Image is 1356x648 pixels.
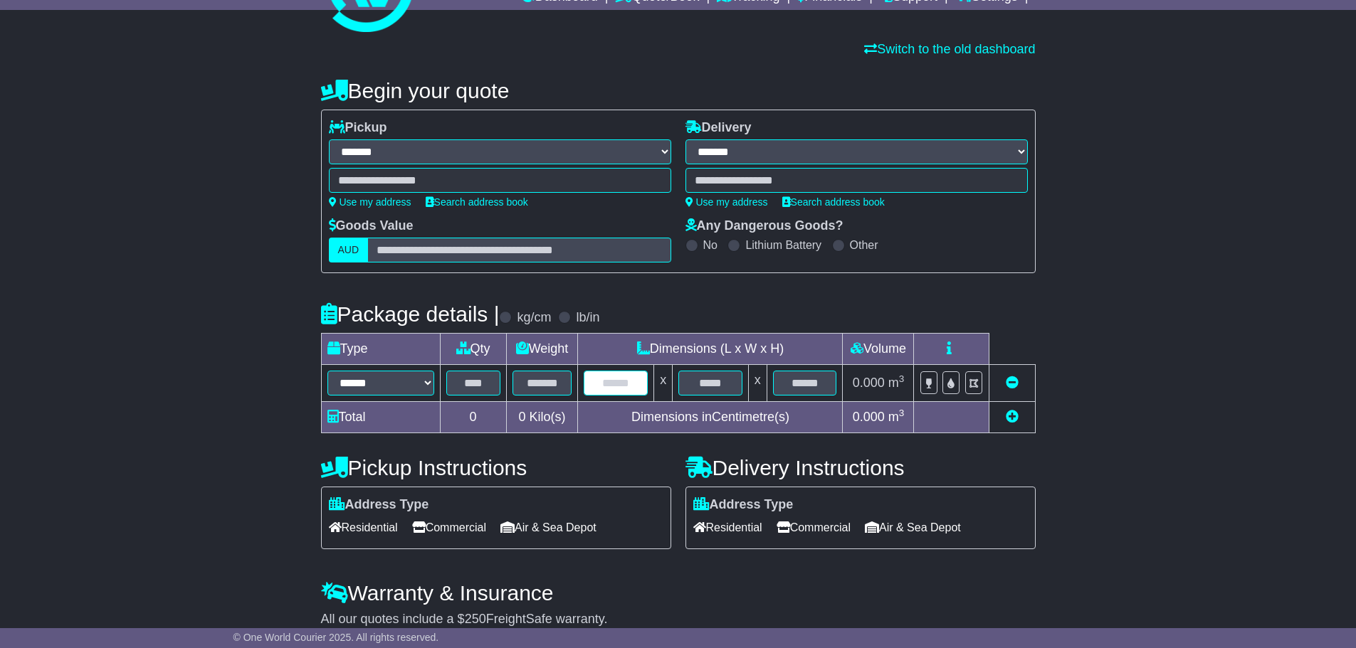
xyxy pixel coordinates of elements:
[329,196,411,208] a: Use my address
[576,310,599,326] label: lb/in
[321,302,500,326] h4: Package details |
[506,402,578,433] td: Kilo(s)
[329,516,398,538] span: Residential
[506,334,578,365] td: Weight
[233,632,439,643] span: © One World Courier 2025. All rights reserved.
[321,402,440,433] td: Total
[465,612,486,626] span: 250
[578,402,843,433] td: Dimensions in Centimetre(s)
[412,516,486,538] span: Commercial
[654,365,673,402] td: x
[888,376,905,390] span: m
[321,456,671,479] h4: Pickup Instructions
[578,334,843,365] td: Dimensions (L x W x H)
[440,402,506,433] td: 0
[850,238,878,252] label: Other
[321,334,440,365] td: Type
[703,238,718,252] label: No
[748,365,767,402] td: x
[321,79,1036,102] h4: Begin your quote
[426,196,528,208] a: Search address book
[685,218,843,234] label: Any Dangerous Goods?
[321,612,1036,627] div: All our quotes include a $ FreightSafe warranty.
[853,376,885,390] span: 0.000
[853,410,885,424] span: 0.000
[321,581,1036,605] h4: Warranty & Insurance
[843,334,914,365] td: Volume
[899,408,905,418] sup: 3
[329,497,429,513] label: Address Type
[440,334,506,365] td: Qty
[777,516,851,538] span: Commercial
[685,456,1036,479] h4: Delivery Instructions
[693,516,762,538] span: Residential
[899,373,905,384] sup: 3
[782,196,885,208] a: Search address book
[693,497,794,513] label: Address Type
[329,120,387,136] label: Pickup
[685,196,768,208] a: Use my address
[1006,376,1019,390] a: Remove this item
[500,516,596,538] span: Air & Sea Depot
[329,218,414,234] label: Goods Value
[864,42,1035,56] a: Switch to the old dashboard
[329,238,369,262] label: AUD
[865,516,961,538] span: Air & Sea Depot
[745,238,821,252] label: Lithium Battery
[518,410,525,424] span: 0
[888,410,905,424] span: m
[685,120,752,136] label: Delivery
[517,310,551,326] label: kg/cm
[1006,410,1019,424] a: Add new item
